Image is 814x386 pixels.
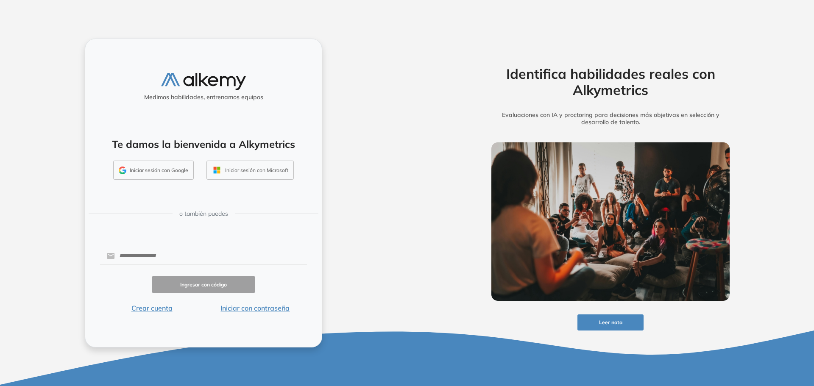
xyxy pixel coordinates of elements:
[661,288,814,386] iframe: Chat Widget
[478,111,743,126] h5: Evaluaciones con IA y proctoring para decisiones más objetivas en selección y desarrollo de talento.
[206,161,294,180] button: Iniciar sesión con Microsoft
[212,165,222,175] img: OUTLOOK_ICON
[491,142,730,301] img: img-more-info
[179,209,228,218] span: o también puedes
[152,276,255,293] button: Ingresar con código
[89,94,318,101] h5: Medimos habilidades, entrenamos equipos
[113,161,194,180] button: Iniciar sesión con Google
[577,314,644,331] button: Leer nota
[661,288,814,386] div: Widget de chat
[100,303,203,313] button: Crear cuenta
[203,303,307,313] button: Iniciar con contraseña
[96,138,311,150] h4: Te damos la bienvenida a Alkymetrics
[119,167,126,174] img: GMAIL_ICON
[478,66,743,98] h2: Identifica habilidades reales con Alkymetrics
[161,73,246,90] img: logo-alkemy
